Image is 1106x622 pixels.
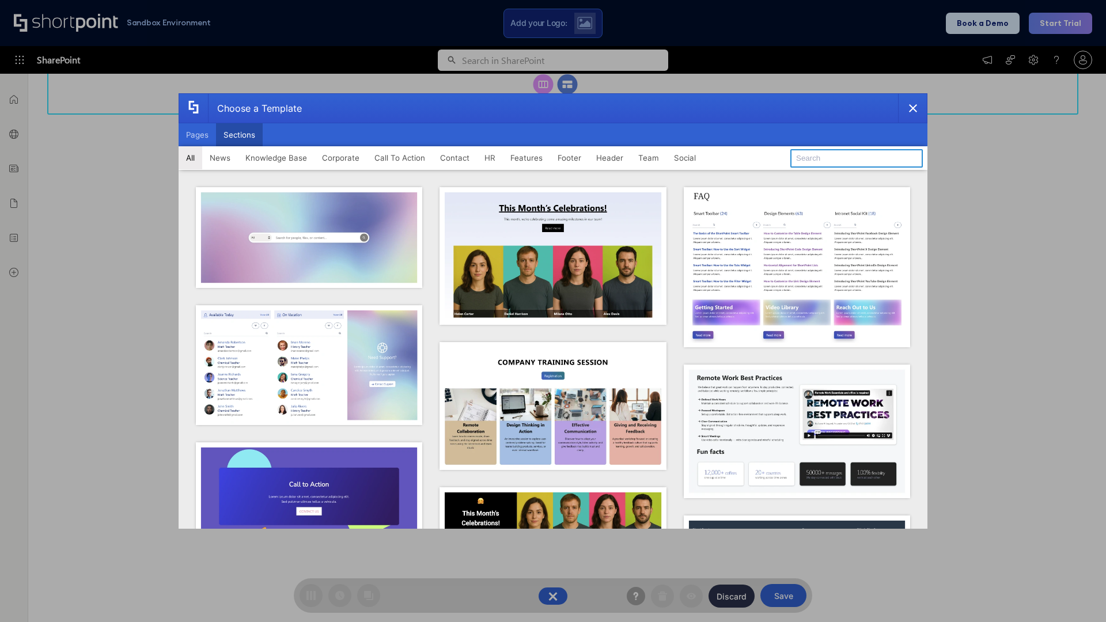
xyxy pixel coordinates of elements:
[1048,567,1106,622] iframe: Chat Widget
[202,146,238,169] button: News
[208,94,302,123] div: Choose a Template
[179,146,202,169] button: All
[179,93,927,529] div: template selector
[315,146,367,169] button: Corporate
[238,146,315,169] button: Knowledge Base
[503,146,550,169] button: Features
[216,123,263,146] button: Sections
[179,123,216,146] button: Pages
[550,146,589,169] button: Footer
[666,146,703,169] button: Social
[790,149,923,168] input: Search
[631,146,666,169] button: Team
[367,146,433,169] button: Call To Action
[477,146,503,169] button: HR
[433,146,477,169] button: Contact
[589,146,631,169] button: Header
